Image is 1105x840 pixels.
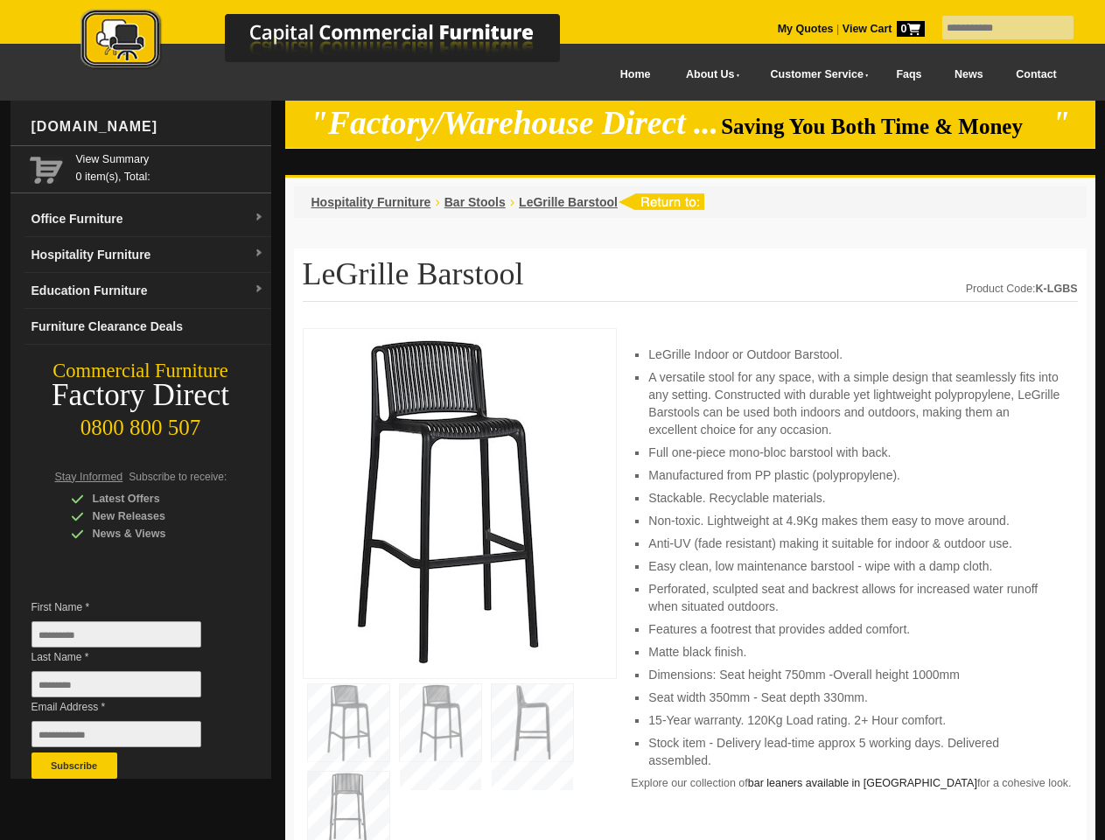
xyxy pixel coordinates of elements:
[648,620,1060,638] li: Features a footrest that provides added comfort.
[843,23,925,35] strong: View Cart
[31,752,117,779] button: Subscribe
[254,248,264,259] img: dropdown
[310,105,718,141] em: "Factory/Warehouse Direct ...
[32,9,645,78] a: Capital Commercial Furniture Logo
[648,535,1060,552] li: Anti-UV (fade resistant) making it suitable for indoor & outdoor use.
[648,346,1060,363] li: LeGrille Indoor or Outdoor Barstool.
[618,193,704,210] img: return to
[71,507,237,525] div: New Releases
[24,237,271,273] a: Hospitality Furnituredropdown
[897,21,925,37] span: 0
[311,195,431,209] a: Hospitality Furniture
[31,721,201,747] input: Email Address *
[648,711,1060,729] li: 15-Year warranty. 120Kg Load rating. 2+ Hour comfort.
[778,23,834,35] a: My Quotes
[648,512,1060,529] li: Non-toxic. Lightweight at 4.9Kg makes them easy to move around.
[648,666,1060,683] li: Dimensions: Seat height 750mm -Overall height 1000mm
[648,444,1060,461] li: Full one-piece mono-bloc barstool with back.
[24,101,271,153] div: [DOMAIN_NAME]
[10,383,271,408] div: Factory Direct
[648,466,1060,484] li: Manufactured from PP plastic (polypropylene).
[648,734,1060,769] li: Stock item - Delivery lead-time approx 5 working days. Delivered assembled.
[648,643,1060,661] li: Matte black finish.
[71,525,237,542] div: News & Views
[31,671,201,697] input: Last Name *
[24,273,271,309] a: Education Furnituredropdown
[748,777,977,789] a: bar leaners available in [GEOGRAPHIC_DATA]
[31,598,227,616] span: First Name *
[648,368,1060,438] li: A versatile stool for any space, with a simple design that seamlessly fits into any setting. Cons...
[31,648,227,666] span: Last Name *
[24,201,271,237] a: Office Furnituredropdown
[254,284,264,295] img: dropdown
[510,193,514,211] li: ›
[648,557,1060,575] li: Easy clean, low maintenance barstool - wipe with a damp cloth.
[1036,283,1078,295] strong: K-LGBS
[721,115,1049,138] span: Saving You Both Time & Money
[648,580,1060,615] li: Perforated, sculpted seat and backrest allows for increased water runoff when situated outdoors.
[129,471,227,483] span: Subscribe to receive:
[631,774,1077,792] p: Explore our collection of for a cohesive look.
[10,359,271,383] div: Commercial Furniture
[71,490,237,507] div: Latest Offers
[24,309,271,345] a: Furniture Clearance Deals
[648,689,1060,706] li: Seat width 350mm - Seat depth 330mm.
[519,195,618,209] a: LeGrille Barstool
[31,621,201,647] input: First Name *
[999,55,1073,94] a: Contact
[435,193,439,211] li: ›
[254,213,264,223] img: dropdown
[667,55,751,94] a: About Us
[1052,105,1070,141] em: "
[444,195,506,209] a: Bar Stools
[32,9,645,73] img: Capital Commercial Furniture Logo
[966,280,1078,297] div: Product Code:
[76,150,264,183] span: 0 item(s), Total:
[303,257,1078,302] h1: LeGrille Barstool
[76,150,264,168] a: View Summary
[312,338,575,664] img: LeGrille Barstool
[839,23,924,35] a: View Cart0
[938,55,999,94] a: News
[55,471,123,483] span: Stay Informed
[751,55,879,94] a: Customer Service
[10,407,271,440] div: 0800 800 507
[648,489,1060,507] li: Stackable. Recyclable materials.
[880,55,939,94] a: Faqs
[31,698,227,716] span: Email Address *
